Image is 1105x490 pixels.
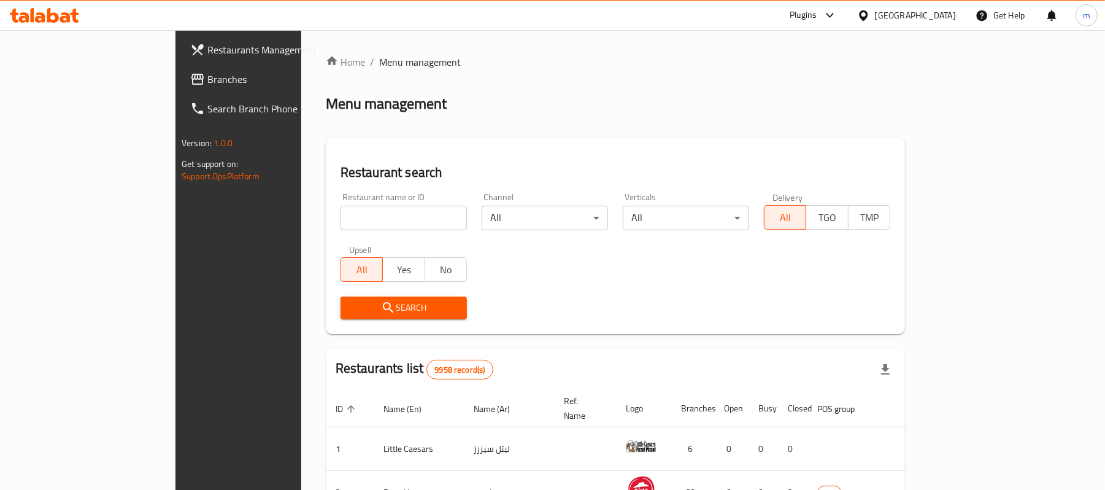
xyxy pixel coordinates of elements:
li: / [370,55,374,69]
nav: breadcrumb [326,55,905,69]
th: Branches [671,390,714,427]
td: 0 [749,427,778,471]
span: Search [350,300,457,316]
button: Yes [382,257,425,282]
td: ليتل سيزرز [464,427,554,471]
a: Search Branch Phone [180,94,360,123]
span: Version: [182,135,212,151]
div: Total records count [426,360,493,379]
span: Ref. Name [564,394,601,423]
span: Name (Ar) [474,402,526,416]
span: Restaurants Management [207,42,350,57]
th: Closed [778,390,807,427]
a: Support.OpsPlatform [182,168,260,184]
img: Little Caesars [626,431,656,462]
div: All [482,206,608,230]
th: Open [714,390,749,427]
span: Menu management [379,55,461,69]
button: All [341,257,383,282]
span: Get support on: [182,156,238,172]
span: All [346,261,378,279]
span: TGO [811,209,843,227]
button: Search [341,297,467,319]
td: 0 [778,427,807,471]
span: 1.0.0 [214,135,233,151]
h2: Restaurant search [341,163,890,182]
div: Export file [871,355,900,384]
h2: Menu management [326,94,447,114]
a: Restaurants Management [180,35,360,64]
th: Busy [749,390,778,427]
span: Name (En) [383,402,437,416]
div: [GEOGRAPHIC_DATA] [875,9,956,22]
span: Search Branch Phone [207,101,350,116]
span: Yes [388,261,420,279]
button: TGO [806,205,848,230]
span: ID [336,402,359,416]
span: 9958 record(s) [427,364,492,376]
div: Plugins [790,8,817,23]
button: No [425,257,467,282]
label: Upsell [349,245,372,254]
td: Little Caesars [374,427,464,471]
button: TMP [848,205,890,230]
span: TMP [853,209,885,227]
td: 0 [714,427,749,471]
input: Search for restaurant name or ID.. [341,206,467,230]
h2: Restaurants list [336,359,493,379]
a: Branches [180,64,360,94]
span: No [430,261,462,279]
span: Branches [207,72,350,87]
th: Logo [616,390,671,427]
button: All [764,205,806,230]
div: All [623,206,749,230]
span: POS group [817,402,871,416]
span: m [1083,9,1090,22]
span: All [769,209,801,227]
label: Delivery [772,193,803,201]
td: 6 [671,427,714,471]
